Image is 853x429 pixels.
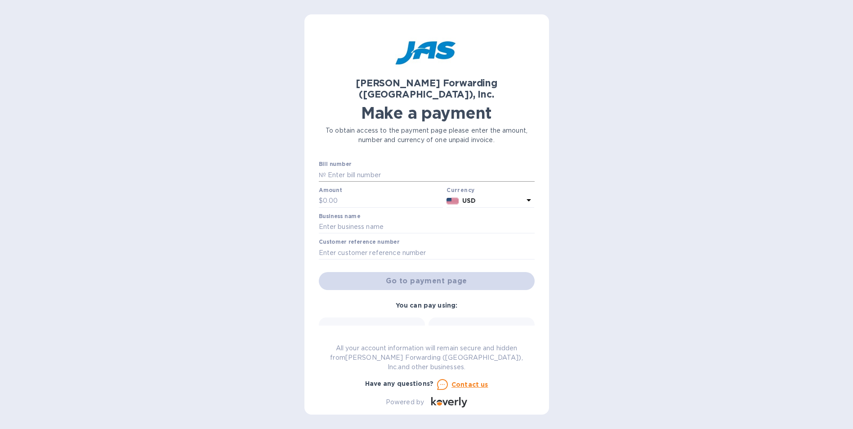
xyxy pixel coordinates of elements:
p: $ [319,196,323,206]
b: USD [462,197,476,204]
label: Bill number [319,162,351,167]
h1: Make a payment [319,103,535,122]
p: № [319,170,326,180]
input: Enter bill number [326,168,535,182]
label: Business name [319,214,360,219]
label: Amount [319,188,342,193]
img: USD [447,198,459,204]
p: To obtain access to the payment page please enter the amount, number and currency of one unpaid i... [319,126,535,145]
b: Currency [447,187,474,193]
b: You can pay using: [396,302,457,309]
p: All your account information will remain secure and hidden from [PERSON_NAME] Forwarding ([GEOGRA... [319,344,535,372]
u: Contact us [451,381,488,388]
label: Customer reference number [319,240,399,245]
b: Have any questions? [365,380,434,387]
input: Enter business name [319,220,535,234]
input: 0.00 [323,194,443,208]
b: [PERSON_NAME] Forwarding ([GEOGRAPHIC_DATA]), Inc. [356,77,497,100]
input: Enter customer reference number [319,246,535,259]
p: Powered by [386,398,424,407]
